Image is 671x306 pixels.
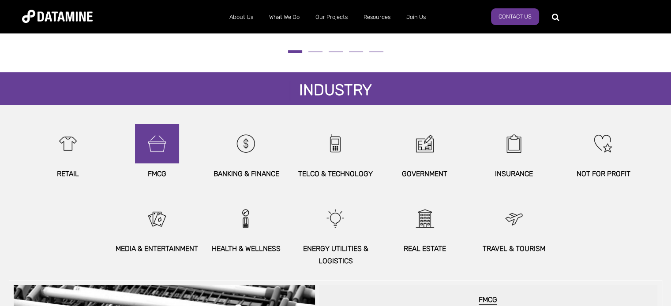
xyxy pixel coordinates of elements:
[559,168,648,180] p: NOT FOR PROFIT
[406,199,444,238] img: Apartment.png
[469,168,559,180] p: INSURANCE
[291,168,380,180] p: TELCO & TECHNOLOGY
[112,243,202,254] p: MEDIA & ENTERTAINMENT
[495,124,533,163] img: Insurance.png
[491,8,539,25] a: Contact Us
[49,124,87,163] img: Retail.png
[316,124,354,163] img: Telecomms.png
[495,199,533,238] img: Travel%20%26%20Tourism.png
[202,168,291,180] p: BANKING & FINANCE
[291,243,380,266] p: ENERGY UTILITIES & Logistics
[227,124,265,163] img: Banking%20%26%20Financial.png
[290,81,381,101] h4: Industry
[202,243,291,254] p: HEALTH & WELLNESS
[261,6,307,29] a: What We Do
[356,6,398,29] a: Resources
[380,168,469,180] p: GOVERNMENT
[406,124,444,163] img: Government.png
[221,6,261,29] a: About Us
[398,6,434,29] a: Join Us
[469,243,559,254] p: Travel & Tourism
[138,124,176,163] img: FMCG.png
[227,199,265,238] img: Male%20sideways.png
[138,199,176,238] img: Entertainment.png
[112,168,202,180] p: FMCG
[23,168,112,180] p: Retail
[307,6,356,29] a: Our Projects
[22,10,93,23] img: Datamine
[584,124,622,163] img: Not%20For%20Profit.png
[380,243,469,254] p: REAL ESTATE
[316,199,354,238] img: Utilities.png
[328,296,649,305] h6: FMCG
